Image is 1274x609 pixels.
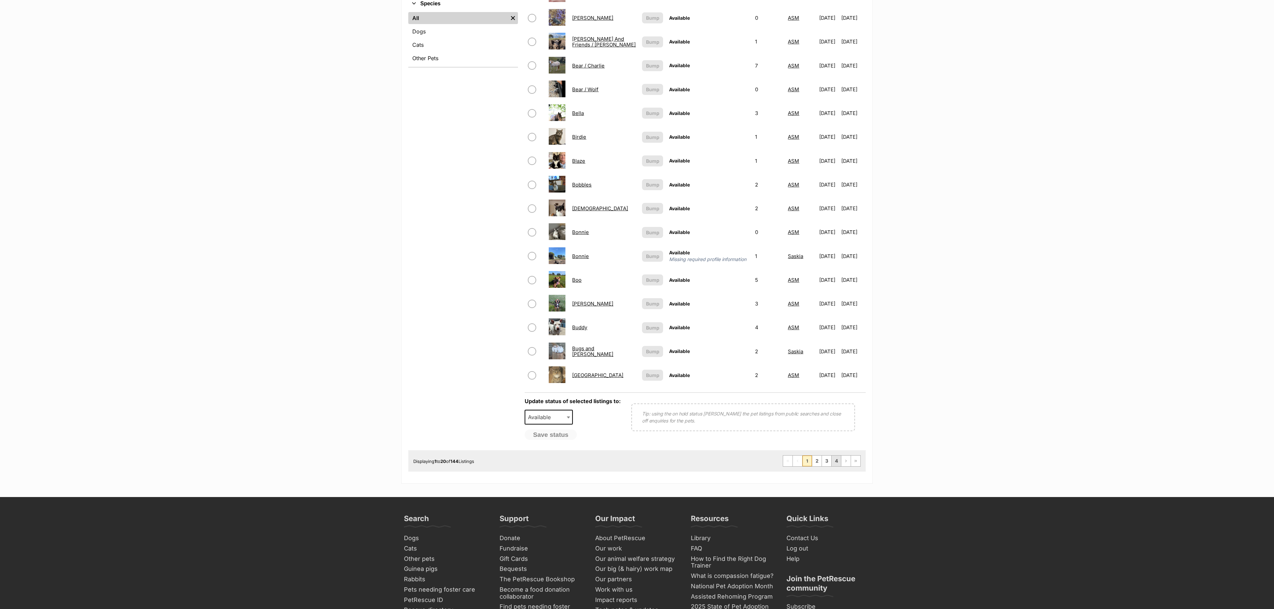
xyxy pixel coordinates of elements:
a: Other pets [401,554,490,564]
a: Birdie [572,134,586,140]
a: Saskia [788,253,803,259]
span: Available [525,410,573,424]
p: Tip: using the on hold status [PERSON_NAME] the pet listings from public searches and close off e... [642,410,844,424]
td: 4 [752,316,784,339]
button: Bump [642,298,663,309]
a: ASM [788,205,799,212]
h3: Join the PetRescue community [786,574,870,597]
td: [DATE] [841,316,865,339]
a: Bear / Charlie [572,63,605,69]
strong: 20 [440,459,446,464]
td: 7 [752,54,784,77]
img: Bart, Lisa And Friends / Lisa [549,33,565,49]
a: Saskia [788,348,803,355]
span: Available [669,348,690,354]
button: Bump [642,274,663,285]
a: Gift Cards [497,554,586,564]
span: Available [525,412,557,422]
td: [DATE] [841,340,865,363]
strong: 1 [434,459,436,464]
a: Bobbles [572,181,592,188]
a: ASM [788,181,799,188]
a: Assisted Rehoming Program [688,592,777,602]
span: Available [669,206,690,211]
span: Bump [646,229,659,236]
span: Bump [646,372,659,379]
a: [PERSON_NAME] [572,300,613,307]
span: Available [669,301,690,307]
a: Our partners [593,574,681,585]
span: Previous page [793,456,802,466]
a: All [408,12,508,24]
a: ASM [788,86,799,93]
td: [DATE] [841,197,865,220]
button: Bump [642,227,663,238]
td: 1 [752,125,784,148]
td: [DATE] [841,102,865,125]
a: Other Pets [408,52,518,64]
span: Bump [646,86,659,93]
a: Library [688,533,777,543]
td: [DATE] [817,78,840,101]
span: Bump [646,324,659,331]
td: [DATE] [817,268,840,291]
td: [DATE] [817,173,840,196]
button: Bump [642,60,663,71]
button: Bump [642,155,663,166]
a: Become a food donation collaborator [497,585,586,602]
td: [DATE] [841,364,865,387]
a: Our work [593,543,681,554]
a: Bonnie [572,253,589,259]
td: [DATE] [817,221,840,244]
a: How to Find the Right Dog Trainer [688,554,777,571]
a: Work with us [593,585,681,595]
img: Bella [549,104,565,121]
button: Bump [642,179,663,190]
span: Bump [646,205,659,212]
a: Bequests [497,564,586,574]
span: Bump [646,134,659,141]
button: Bump [642,108,663,119]
span: Bump [646,62,659,69]
span: Available [669,39,690,44]
a: ASM [788,15,799,21]
td: 1 [752,30,784,53]
td: [DATE] [817,292,840,315]
span: Available [669,277,690,283]
a: [PERSON_NAME] And Friends / [PERSON_NAME] [572,36,636,48]
td: 2 [752,340,784,363]
td: [DATE] [841,125,865,148]
td: [DATE] [841,54,865,77]
a: [GEOGRAPHIC_DATA] [572,372,623,378]
td: 2 [752,364,784,387]
a: Bella [572,110,584,116]
a: PetRescue ID [401,595,490,605]
td: 0 [752,78,784,101]
a: ASM [788,158,799,164]
span: Displaying to of Listings [413,459,474,464]
td: [DATE] [817,6,840,29]
td: 2 [752,197,784,220]
td: 2 [752,173,784,196]
button: Bump [642,36,663,47]
a: [PERSON_NAME] [572,15,613,21]
a: National Pet Adoption Month [688,581,777,592]
a: Help [784,554,873,564]
td: [DATE] [841,78,865,101]
a: Log out [784,543,873,554]
td: [DATE] [817,54,840,77]
img: Bear / Charlie [549,57,565,74]
a: Remove filter [508,12,518,24]
span: Bump [646,348,659,355]
h3: Support [500,514,529,527]
span: Available [669,182,690,188]
button: Bump [642,322,663,333]
span: Available [669,158,690,163]
td: [DATE] [817,316,840,339]
button: Bump [642,203,663,214]
td: [DATE] [841,292,865,315]
button: Bump [642,346,663,357]
a: Pets needing foster care [401,585,490,595]
span: Bump [646,110,659,117]
a: [DEMOGRAPHIC_DATA] [572,205,628,212]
